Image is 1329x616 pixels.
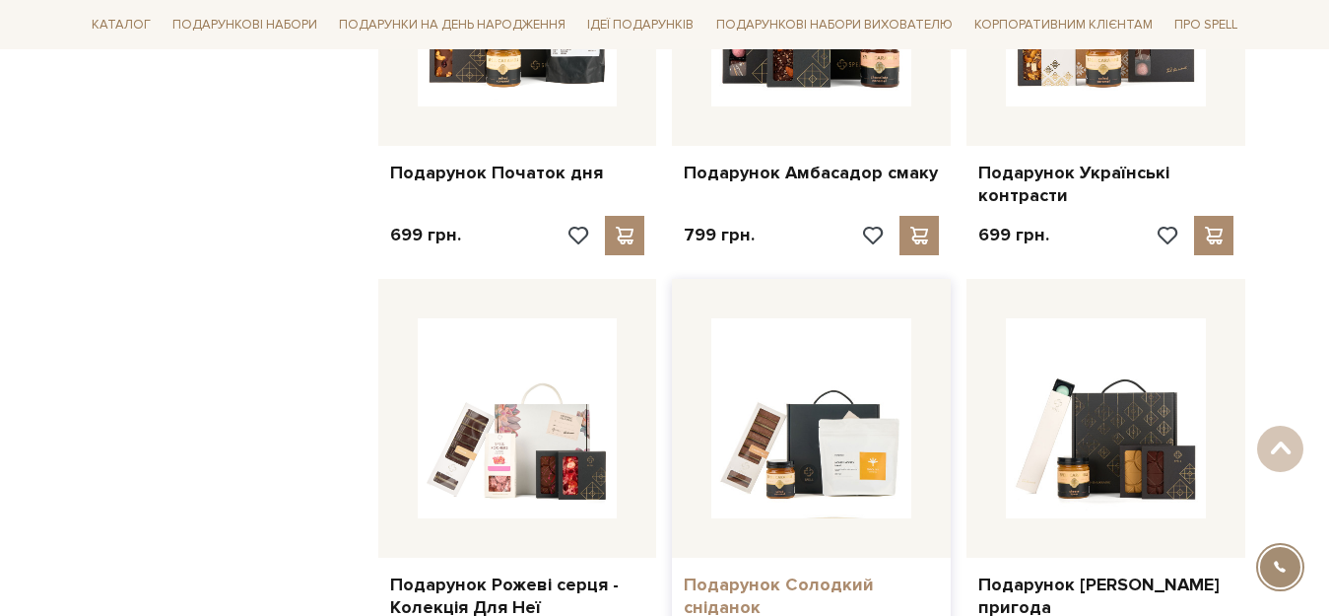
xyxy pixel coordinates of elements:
p: 699 грн. [978,224,1049,246]
a: Подарунок Українські контрасти [978,162,1233,208]
a: Корпоративним клієнтам [966,8,1161,41]
a: Подарунки на День народження [331,10,573,40]
a: Про Spell [1166,10,1245,40]
p: 799 грн. [684,224,755,246]
a: Подарунок Початок дня [390,162,645,184]
p: 699 грн. [390,224,461,246]
a: Каталог [84,10,159,40]
a: Подарунок Амбасадор смаку [684,162,939,184]
a: Подарункові набори [165,10,325,40]
a: Подарункові набори вихователю [708,8,961,41]
a: Ідеї подарунків [579,10,701,40]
